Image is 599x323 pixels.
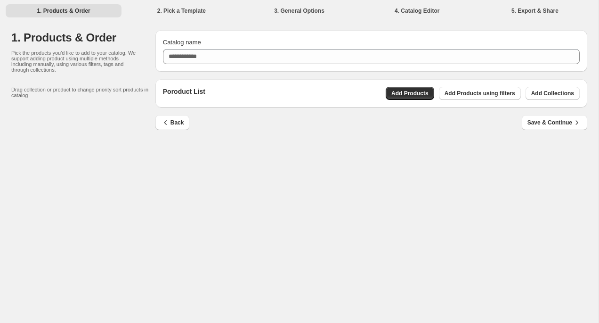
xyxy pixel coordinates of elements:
[155,115,190,130] button: Back
[386,87,434,100] button: Add Products
[163,39,201,46] span: Catalog name
[527,118,582,127] span: Save & Continue
[11,30,155,45] h1: 1. Products & Order
[522,115,587,130] button: Save & Continue
[11,87,155,98] p: Drag collection or product to change priority sort products in catalog
[391,90,429,97] span: Add Products
[531,90,574,97] span: Add Collections
[526,87,580,100] button: Add Collections
[11,50,137,73] p: Pick the products you'd like to add to your catalog. We support adding product using multiple met...
[161,118,184,127] span: Back
[163,87,205,100] p: Poroduct List
[439,87,521,100] button: Add Products using filters
[445,90,515,97] span: Add Products using filters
